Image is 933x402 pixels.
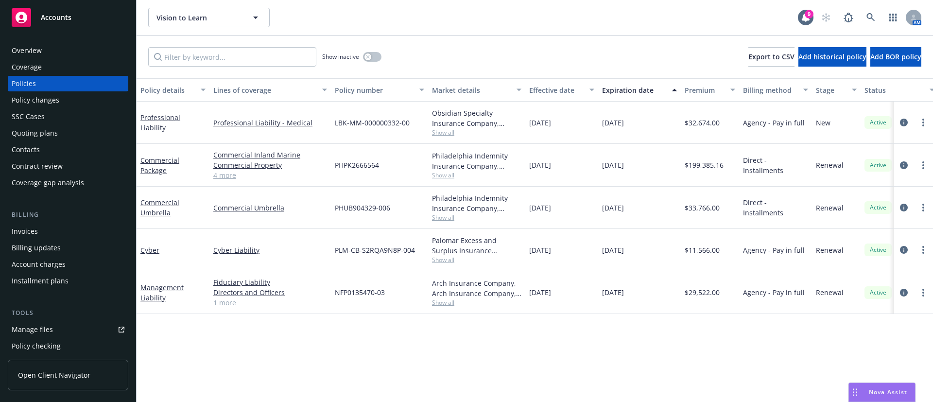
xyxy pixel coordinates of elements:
div: Obsidian Specialty Insurance Company, Obsidian Specialty Insurance Company, CRC Group [432,108,521,128]
a: Contract review [8,158,128,174]
button: Export to CSV [748,47,795,67]
a: more [917,159,929,171]
button: Policy details [137,78,209,102]
span: [DATE] [529,160,551,170]
a: Invoices [8,224,128,239]
a: Overview [8,43,128,58]
span: New [816,118,830,128]
span: Export to CSV [748,52,795,61]
span: Show all [432,171,521,179]
span: [DATE] [602,160,624,170]
button: Nova Assist [848,383,916,402]
div: Tools [8,308,128,318]
div: Policy checking [12,338,61,354]
span: $199,385.16 [685,160,724,170]
a: circleInformation [898,202,910,213]
a: Manage files [8,322,128,337]
span: $29,522.00 [685,287,720,297]
div: Market details [432,85,511,95]
a: Search [861,8,881,27]
span: [DATE] [602,203,624,213]
span: Accounts [41,14,71,21]
div: Contract review [12,158,63,174]
span: Active [868,288,888,297]
a: Coverage gap analysis [8,175,128,191]
a: Fiduciary Liability [213,277,327,287]
span: PLM-CB-S2RQA9N8P-004 [335,245,415,255]
span: Active [868,118,888,127]
span: [DATE] [529,245,551,255]
a: circleInformation [898,244,910,256]
span: Renewal [816,160,844,170]
div: Premium [685,85,725,95]
span: Agency - Pay in full [743,245,805,255]
a: Start snowing [816,8,836,27]
div: Policy changes [12,92,59,108]
button: Policy number [331,78,428,102]
a: Cyber [140,245,159,255]
div: Policy number [335,85,414,95]
span: Add BOR policy [870,52,921,61]
input: Filter by keyword... [148,47,316,67]
a: Professional Liability [140,113,180,132]
a: Policy checking [8,338,128,354]
span: Renewal [816,203,844,213]
span: [DATE] [602,118,624,128]
div: Philadelphia Indemnity Insurance Company, [GEOGRAPHIC_DATA] Insurance Companies [432,193,521,213]
a: Management Liability [140,283,184,302]
span: $32,674.00 [685,118,720,128]
div: Drag to move [849,383,861,402]
a: more [917,117,929,128]
button: Lines of coverage [209,78,331,102]
a: Contacts [8,142,128,157]
span: NFP0135470-03 [335,287,385,297]
a: Quoting plans [8,125,128,141]
div: Billing [8,210,128,220]
div: Coverage gap analysis [12,175,84,191]
span: Renewal [816,245,844,255]
button: Add historical policy [798,47,866,67]
div: Palomar Excess and Surplus Insurance Company, [GEOGRAPHIC_DATA], Cowbell Cyber, CRC Group [432,235,521,256]
a: Account charges [8,257,128,272]
span: Agency - Pay in full [743,287,805,297]
div: Billing method [743,85,797,95]
span: Direct - Installments [743,155,808,175]
button: Vision to Learn [148,8,270,27]
span: PHPK2666564 [335,160,379,170]
div: Account charges [12,257,66,272]
div: Billing updates [12,240,61,256]
a: Commercial Property [213,160,327,170]
a: Installment plans [8,273,128,289]
a: 1 more [213,297,327,308]
a: Billing updates [8,240,128,256]
a: 4 more [213,170,327,180]
span: LBK-MM-000000332-00 [335,118,410,128]
a: Policies [8,76,128,91]
a: Coverage [8,59,128,75]
a: Accounts [8,4,128,31]
span: Direct - Installments [743,197,808,218]
button: Premium [681,78,739,102]
button: Expiration date [598,78,681,102]
div: Installment plans [12,273,69,289]
button: Add BOR policy [870,47,921,67]
a: circleInformation [898,287,910,298]
div: Lines of coverage [213,85,316,95]
div: Overview [12,43,42,58]
div: Philadelphia Indemnity Insurance Company, [GEOGRAPHIC_DATA] Insurance Companies [432,151,521,171]
a: Commercial Inland Marine [213,150,327,160]
a: circleInformation [898,159,910,171]
div: Effective date [529,85,584,95]
div: Expiration date [602,85,666,95]
span: Active [868,245,888,254]
button: Billing method [739,78,812,102]
a: more [917,244,929,256]
a: Switch app [883,8,903,27]
div: 9 [805,10,813,18]
a: Cyber Liability [213,245,327,255]
span: [DATE] [529,287,551,297]
span: [DATE] [529,118,551,128]
a: more [917,287,929,298]
span: [DATE] [602,245,624,255]
a: Commercial Package [140,156,179,175]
